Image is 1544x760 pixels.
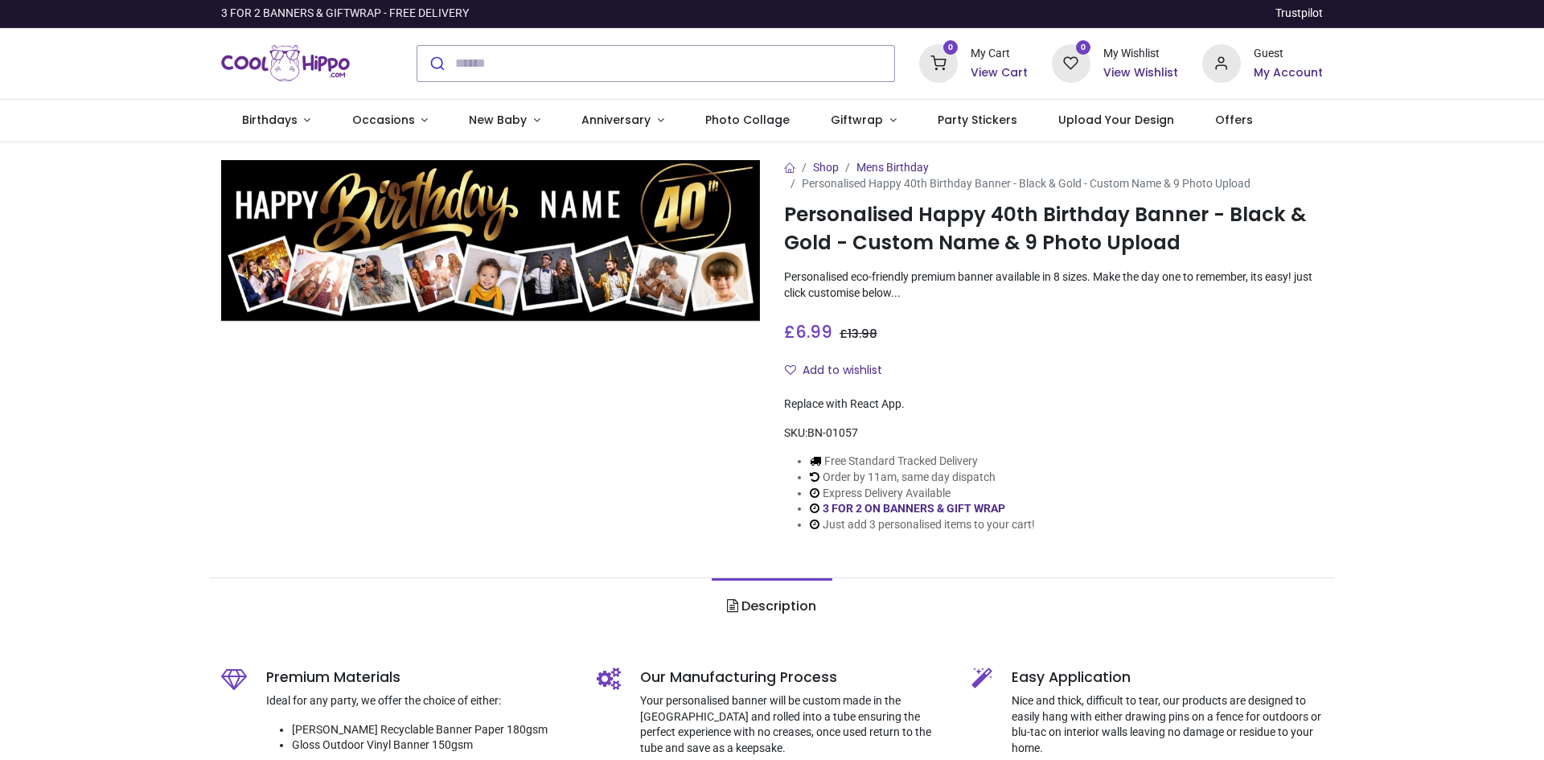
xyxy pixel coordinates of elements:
sup: 0 [943,40,959,55]
li: Gloss Outdoor Vinyl Banner 150gsm [292,737,573,754]
a: View Cart [971,65,1028,81]
a: 0 [1052,55,1090,68]
span: Party Stickers [938,112,1017,128]
a: New Baby [449,100,561,142]
img: Personalised Happy 40th Birthday Banner - Black & Gold - Custom Name & 9 Photo Upload [221,160,760,322]
li: Order by 11am, same day dispatch [810,470,1035,486]
a: Occasions [331,100,449,142]
span: £ [784,320,832,343]
span: Occasions [352,112,415,128]
div: 3 FOR 2 BANNERS & GIFTWRAP - FREE DELIVERY [221,6,469,22]
a: Giftwrap [810,100,917,142]
div: My Cart [971,46,1028,62]
h5: Premium Materials [266,668,573,688]
span: New Baby [469,112,527,128]
div: Replace with React App. [784,396,1323,413]
span: Upload Your Design [1058,112,1174,128]
a: Shop [813,161,839,174]
span: £ [840,326,877,342]
div: Guest [1254,46,1323,62]
a: Mens Birthday [856,161,929,174]
div: My Wishlist [1103,46,1178,62]
li: Just add 3 personalised items to your cart! [810,517,1035,533]
a: 0 [919,55,958,68]
a: Anniversary [561,100,684,142]
span: 13.98 [848,326,877,342]
p: Nice and thick, difficult to tear, our products are designed to easily hang with either drawing p... [1012,693,1323,756]
li: [PERSON_NAME] Recyclable Banner Paper 180gsm [292,722,573,738]
a: View Wishlist [1103,65,1178,81]
h5: Easy Application [1012,668,1323,688]
li: Express Delivery Available [810,486,1035,502]
a: 3 FOR 2 ON BANNERS & GIFT WRAP [823,502,1005,515]
a: Trustpilot [1275,6,1323,22]
h5: Our Manufacturing Process [640,668,948,688]
p: Your personalised banner will be custom made in the [GEOGRAPHIC_DATA] and rolled into a tube ensu... [640,693,948,756]
a: Description [712,578,832,635]
a: Logo of Cool Hippo [221,41,350,86]
span: BN-01057 [807,426,858,439]
li: Free Standard Tracked Delivery [810,454,1035,470]
span: Birthdays [242,112,298,128]
span: Offers [1215,112,1253,128]
p: Ideal for any party, we offer the choice of either: [266,693,573,709]
i: Add to wishlist [785,364,796,376]
div: SKU: [784,425,1323,442]
sup: 0 [1076,40,1091,55]
span: Giftwrap [831,112,883,128]
span: Personalised Happy 40th Birthday Banner - Black & Gold - Custom Name & 9 Photo Upload [802,177,1250,190]
button: Submit [417,46,455,81]
span: 6.99 [795,320,832,343]
img: Cool Hippo [221,41,350,86]
a: My Account [1254,65,1323,81]
button: Add to wishlistAdd to wishlist [784,357,896,384]
h1: Personalised Happy 40th Birthday Banner - Black & Gold - Custom Name & 9 Photo Upload [784,201,1323,257]
span: Anniversary [581,112,651,128]
span: Photo Collage [705,112,790,128]
a: Birthdays [221,100,331,142]
p: Personalised eco-friendly premium banner available in 8 sizes. Make the day one to remember, its ... [784,269,1323,301]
